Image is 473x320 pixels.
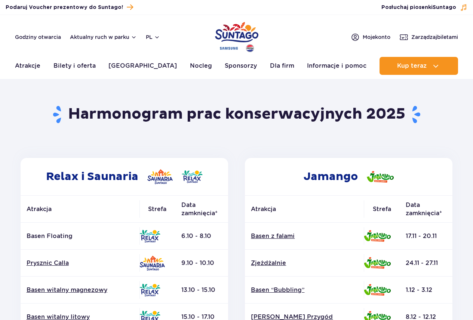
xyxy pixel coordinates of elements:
a: [GEOGRAPHIC_DATA] [108,57,177,75]
a: Mojekonto [351,33,390,42]
a: Bilety i oferta [53,57,96,75]
a: Dla firm [270,57,294,75]
th: Strefa [139,196,175,223]
img: Relax [139,230,160,243]
span: Suntago [433,5,456,10]
h2: Jamango [245,158,452,195]
a: Informacje i pomoc [307,57,366,75]
img: Jamango [364,284,391,296]
td: 1.12 - 3.12 [400,277,452,304]
span: Moje konto [363,33,390,41]
a: Zarządzajbiletami [399,33,458,42]
a: Atrakcje [15,57,40,75]
a: Zjeżdżalnie [251,259,358,267]
span: Zarządzaj biletami [411,33,458,41]
h2: Relax i Saunaria [21,158,228,195]
td: 6.10 - 8.10 [175,223,228,250]
button: Kup teraz [380,57,458,75]
img: Jamango [364,257,391,269]
span: Posłuchaj piosenki [381,4,456,11]
a: Godziny otwarcia [15,33,61,41]
span: Podaruj Voucher prezentowy do Suntago! [6,4,123,11]
p: Basen Floating [27,232,133,240]
a: Basen witalny magnezowy [27,286,133,294]
th: Data zamknięcia* [400,196,452,223]
h1: Harmonogram prac konserwacyjnych 2025 [18,105,455,124]
a: Sponsorzy [225,57,257,75]
a: Podaruj Voucher prezentowy do Suntago! [6,2,133,12]
img: Relax [139,284,160,296]
th: Atrakcja [21,196,139,223]
img: Jamango [367,171,394,183]
th: Atrakcja [245,196,364,223]
button: pl [146,33,160,41]
a: Prysznic Calla [27,259,133,267]
img: Saunaria [139,256,165,271]
a: Basen “Bubbling” [251,286,358,294]
td: 13.10 - 15.10 [175,277,228,304]
th: Data zamknięcia* [175,196,228,223]
a: Basen z falami [251,232,358,240]
button: Posłuchaj piosenkiSuntago [381,4,467,11]
a: Park of Poland [215,19,258,53]
td: 24.11 - 27.11 [400,250,452,277]
img: Saunaria [147,169,173,184]
button: Aktualny ruch w parku [70,34,137,40]
img: Relax [182,170,203,183]
a: Nocleg [190,57,212,75]
th: Strefa [364,196,400,223]
img: Jamango [364,230,391,242]
td: 9.10 - 10.10 [175,250,228,277]
td: 17.11 - 20.11 [400,223,452,250]
span: Kup teraz [397,63,427,69]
